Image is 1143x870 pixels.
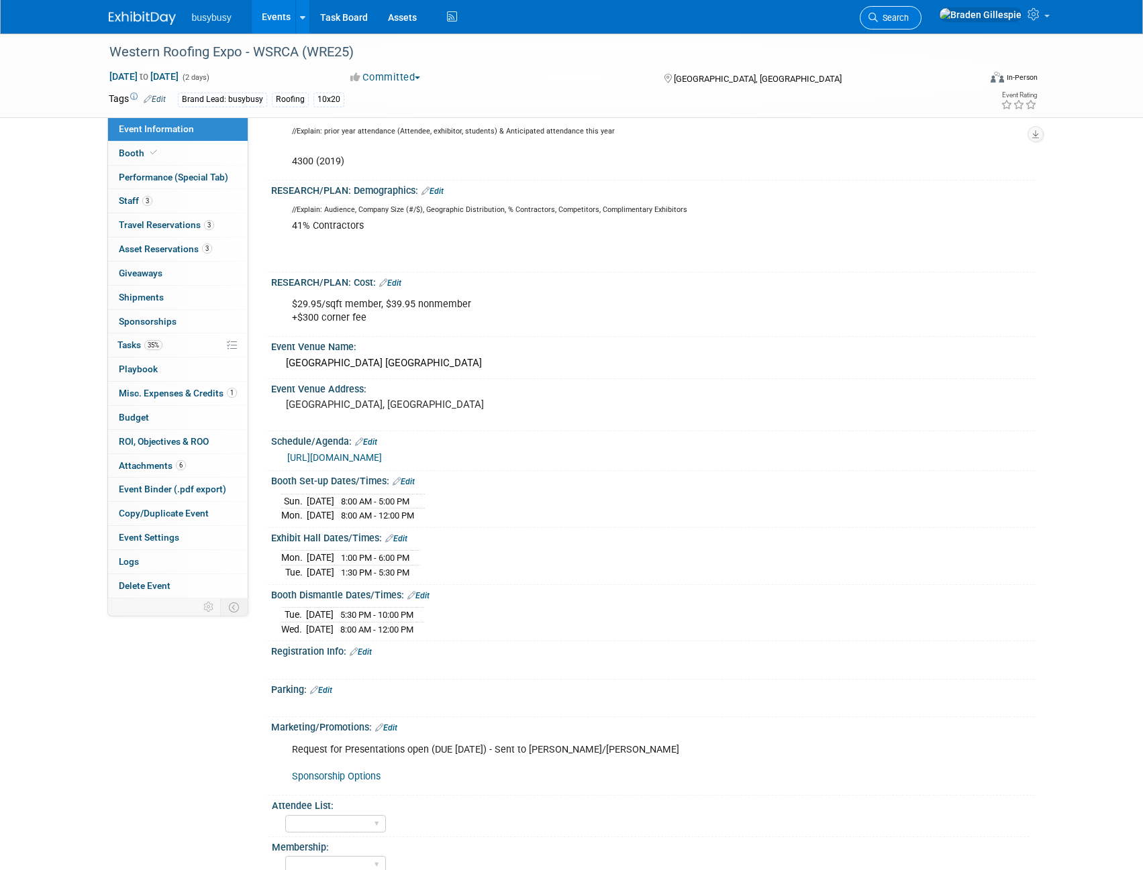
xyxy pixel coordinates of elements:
[307,508,334,523] td: [DATE]
[119,388,237,398] span: Misc. Expenses & Credits
[306,622,334,636] td: [DATE]
[220,598,248,616] td: Toggle Event Tabs
[878,13,909,23] span: Search
[108,142,248,165] a: Booth
[341,496,409,506] span: 8:00 AM - 5:00 PM
[281,508,307,523] td: Mon.
[108,262,248,285] a: Giveaways
[271,431,1035,449] div: Schedule/Agenda:
[108,574,248,598] a: Delete Event
[176,460,186,470] span: 6
[355,437,377,447] a: Edit
[119,436,209,447] span: ROI, Objectives & ROO
[421,186,444,196] a: Edit
[202,243,212,254] span: 3
[271,180,1035,198] div: RESEARCH/PLAN: Demographics:
[287,452,382,463] a: [URL][DOMAIN_NAME]
[119,316,177,327] span: Sponsorships
[281,622,306,636] td: Wed.
[271,272,1035,290] div: RESEARCH/PLAN: Cost:
[117,339,162,350] span: Tasks
[108,502,248,525] a: Copy/Duplicate Event
[283,291,887,331] div: $29.95/sqft member, $39.95 nonmember +$300 corner fee
[939,7,1022,22] img: Braden Gillespie
[144,95,166,104] a: Edit
[393,477,415,486] a: Edit
[109,11,176,25] img: ExhibitDay
[108,310,248,333] a: Sponsorships
[341,553,409,563] span: 1:00 PM - 6:00 PM
[227,388,237,398] span: 1
[138,71,150,82] span: to
[281,551,307,565] td: Mon.
[292,127,615,135] sup: //Explain: prior year attendance (Attendee, exhibitor, students) & Anticipated attendance this year
[119,508,209,519] span: Copy/Duplicate Event
[292,771,381,782] a: Sponsorship Options
[108,117,248,141] a: Event Information
[119,532,179,543] span: Event Settings
[341,567,409,578] span: 1:30 PM - 5:30 PM
[119,195,152,206] span: Staff
[119,172,228,182] span: Performance (Special Tab)
[108,286,248,309] a: Shipments
[340,610,413,620] span: 5:30 PM - 10:00 PM
[204,220,214,230] span: 3
[1001,92,1037,99] div: Event Rating
[119,123,194,134] span: Event Information
[281,608,306,622] td: Tue.
[108,454,248,478] a: Attachments6
[340,624,413,635] span: 8:00 AM - 12:00 PM
[272,93,309,107] div: Roofing
[307,565,334,580] td: [DATE]
[375,723,397,732] a: Edit
[281,353,1025,374] div: [GEOGRAPHIC_DATA] [GEOGRAPHIC_DATA]
[150,149,157,156] i: Booth reservation complete
[192,12,232,23] span: busybusy
[119,219,214,230] span: Travel Reservations
[119,460,186,471] span: Attachments
[119,556,139,567] span: Logs
[178,93,267,107] div: Brand Lead: busybusy
[108,358,248,381] a: Playbook
[271,528,1035,545] div: Exhibit Hall Dates/Times:
[108,526,248,549] a: Event Settings
[119,484,226,494] span: Event Binder (.pdf export)
[307,551,334,565] td: [DATE]
[306,608,334,622] td: [DATE]
[119,268,162,278] span: Giveaways
[281,494,307,508] td: Sun.
[119,292,164,303] span: Shipments
[900,70,1038,90] div: Event Format
[119,364,158,374] span: Playbook
[341,510,414,521] span: 8:00 AM - 12:00 PM
[310,686,332,695] a: Edit
[271,585,1035,602] div: Booth Dismantle Dates/Times:
[313,93,344,107] div: 10x20
[109,70,179,83] span: [DATE] [DATE]
[272,837,1029,854] div: Membership:
[119,243,212,254] span: Asset Reservations
[108,189,248,213] a: Staff3
[119,148,160,158] span: Booth
[379,278,401,288] a: Edit
[108,406,248,429] a: Budget
[109,92,166,107] td: Tags
[286,398,575,411] pre: [GEOGRAPHIC_DATA], [GEOGRAPHIC_DATA]
[283,121,887,175] div: 4300 (2019)
[407,591,430,600] a: Edit
[385,534,407,543] a: Edit
[197,598,221,616] td: Personalize Event Tab Strip
[119,412,149,423] span: Budget
[346,70,426,85] button: Committed
[142,196,152,206] span: 3
[272,796,1029,812] div: Attendee List:
[108,550,248,574] a: Logs
[108,213,248,237] a: Travel Reservations3
[108,237,248,261] a: Asset Reservations3
[271,641,1035,659] div: Registration Info:
[105,40,959,64] div: Western Roofing Expo - WSRCA (WRE25)
[860,6,922,30] a: Search
[271,379,1035,396] div: Event Venue Address:
[283,737,887,790] div: Request for Presentations open (DUE [DATE]) - Sent to [PERSON_NAME]/[PERSON_NAME]
[271,471,1035,488] div: Booth Set-up Dates/Times:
